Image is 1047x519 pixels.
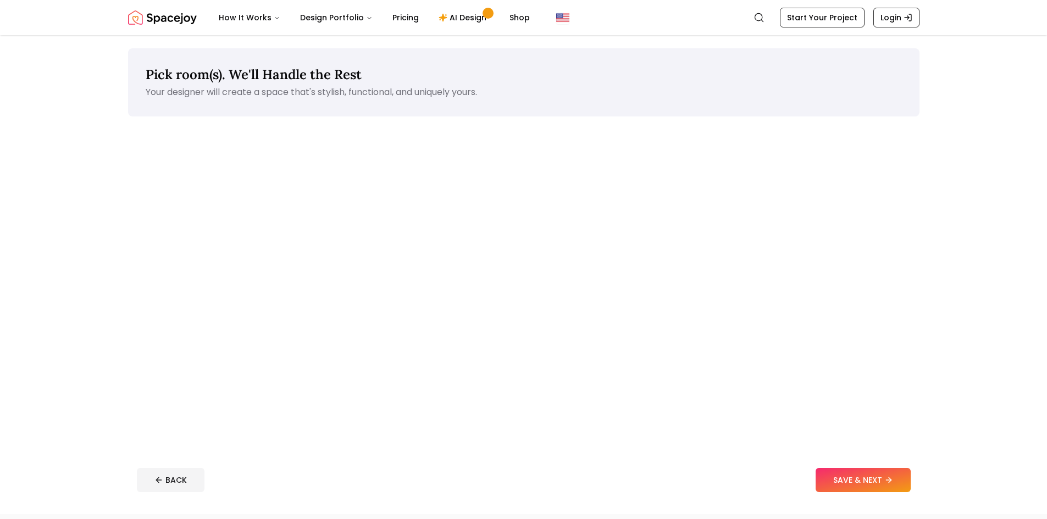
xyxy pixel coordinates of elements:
[291,7,381,29] button: Design Portfolio
[430,7,498,29] a: AI Design
[873,8,919,27] a: Login
[146,66,362,83] span: Pick room(s). We'll Handle the Rest
[384,7,428,29] a: Pricing
[816,468,911,492] button: SAVE & NEXT
[146,86,902,99] p: Your designer will create a space that's stylish, functional, and uniquely yours.
[780,8,865,27] a: Start Your Project
[501,7,539,29] a: Shop
[128,7,197,29] a: Spacejoy
[128,7,197,29] img: Spacejoy Logo
[210,7,289,29] button: How It Works
[556,11,569,24] img: United States
[210,7,539,29] nav: Main
[137,468,204,492] button: BACK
